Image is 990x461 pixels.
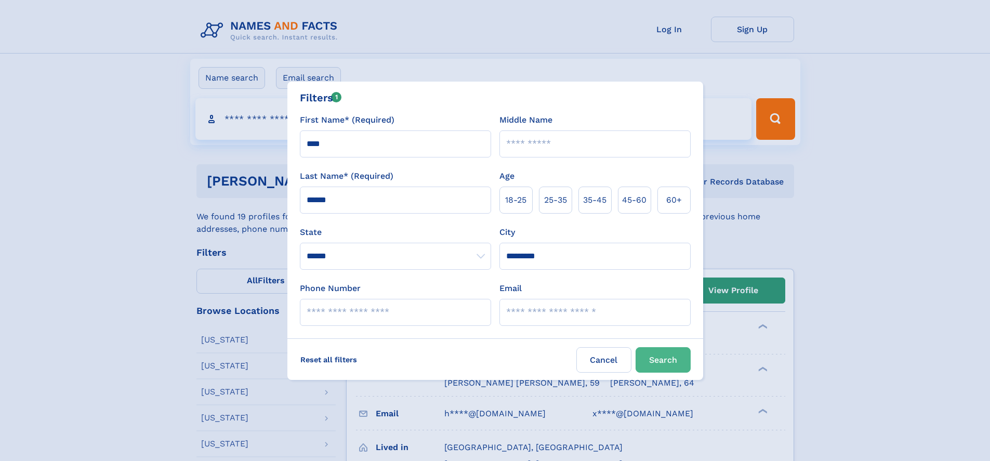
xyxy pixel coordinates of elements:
[505,194,526,206] span: 18‑25
[300,114,394,126] label: First Name* (Required)
[499,226,515,239] label: City
[499,282,522,295] label: Email
[300,282,361,295] label: Phone Number
[294,347,364,372] label: Reset all filters
[300,170,393,182] label: Last Name* (Required)
[300,90,342,106] div: Filters
[636,347,691,373] button: Search
[583,194,606,206] span: 35‑45
[666,194,682,206] span: 60+
[499,114,552,126] label: Middle Name
[499,170,514,182] label: Age
[576,347,631,373] label: Cancel
[544,194,567,206] span: 25‑35
[622,194,646,206] span: 45‑60
[300,226,491,239] label: State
